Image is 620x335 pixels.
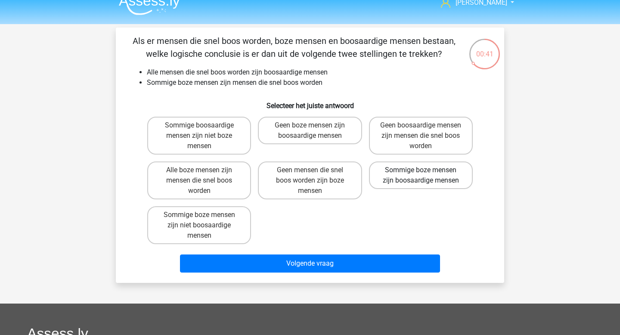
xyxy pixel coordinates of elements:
label: Geen boosaardige mensen zijn mensen die snel boos worden [369,117,473,155]
label: Geen boze mensen zijn boosaardige mensen [258,117,362,144]
li: Alle mensen die snel boos worden zijn boosaardige mensen [147,67,490,78]
li: Sommige boze mensen zijn mensen die snel boos worden [147,78,490,88]
div: 00:41 [468,38,501,59]
label: Sommige boze mensen zijn boosaardige mensen [369,161,473,189]
h6: Selecteer het juiste antwoord [130,95,490,110]
button: Volgende vraag [180,254,440,273]
label: Sommige boosaardige mensen zijn niet boze mensen [147,117,251,155]
label: Alle boze mensen zijn mensen die snel boos worden [147,161,251,199]
label: Sommige boze mensen zijn niet boosaardige mensen [147,206,251,244]
label: Geen mensen die snel boos worden zijn boze mensen [258,161,362,199]
p: Als er mensen die snel boos worden, boze mensen en boosaardige mensen bestaan, welke logische con... [130,34,458,60]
